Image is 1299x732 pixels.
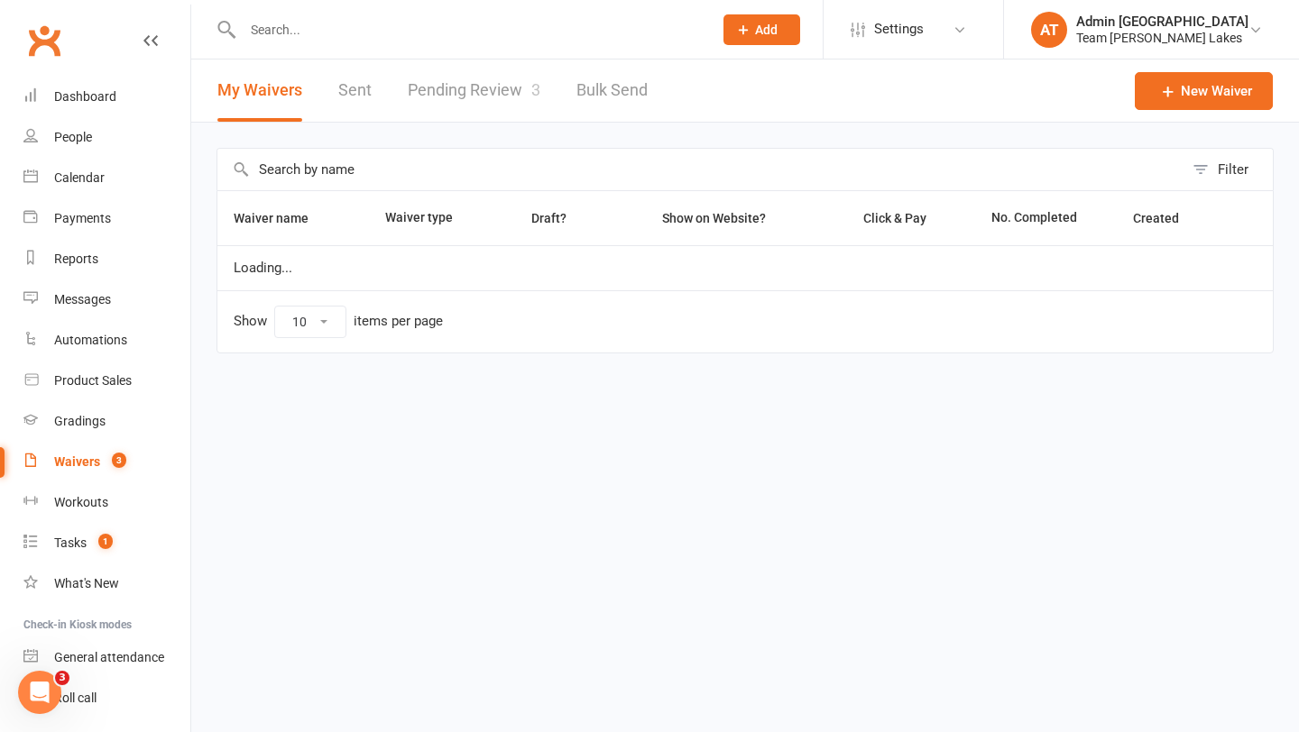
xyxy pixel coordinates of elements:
div: Workouts [54,495,108,509]
div: items per page [354,314,443,329]
button: Add [723,14,800,45]
div: Tasks [54,535,87,550]
button: Show on Website? [646,207,786,229]
a: General attendance kiosk mode [23,637,190,678]
div: General attendance [54,650,164,664]
a: Pending Review3 [408,59,540,122]
div: Roll call [54,691,97,705]
td: Loading... [217,245,1273,290]
div: Filter [1218,159,1248,180]
span: Show on Website? [662,211,766,225]
a: Workouts [23,482,190,523]
a: Gradings [23,401,190,442]
div: Automations [54,333,127,347]
a: Reports [23,239,190,279]
input: Search by name [217,149,1184,190]
a: Waivers 3 [23,442,190,482]
button: Draft? [515,207,586,229]
div: Gradings [54,414,106,428]
th: Waiver type [369,191,489,245]
a: Messages [23,279,190,320]
a: New Waiver [1135,72,1273,110]
input: Search... [237,17,700,42]
div: Messages [54,292,111,307]
span: 3 [55,671,69,685]
a: Sent [338,59,372,122]
div: Waivers [54,454,100,469]
div: Admin [GEOGRAPHIC_DATA] [1076,14,1248,30]
a: Automations [23,320,190,361]
a: Calendar [23,158,190,198]
div: Team [PERSON_NAME] Lakes [1076,30,1248,46]
a: What's New [23,563,190,604]
a: Payments [23,198,190,239]
a: Product Sales [23,361,190,401]
span: 3 [112,453,126,468]
div: What's New [54,576,119,590]
div: Show [234,306,443,338]
span: Settings [874,9,924,50]
div: Dashboard [54,89,116,104]
span: Waiver name [234,211,328,225]
a: Roll call [23,678,190,718]
div: Product Sales [54,373,132,388]
span: 3 [531,80,540,99]
span: Draft? [531,211,567,225]
a: Clubworx [22,18,67,63]
div: Calendar [54,170,105,185]
span: Click & Pay [863,211,926,225]
th: No. Completed [975,191,1116,245]
iframe: Intercom live chat [18,671,61,714]
span: 1 [98,534,113,549]
button: Created [1133,207,1199,229]
button: Filter [1184,149,1273,190]
div: AT [1031,12,1067,48]
span: Add [755,23,778,37]
div: Payments [54,211,111,225]
span: Created [1133,211,1199,225]
a: Bulk Send [576,59,648,122]
div: Reports [54,252,98,266]
button: Click & Pay [847,207,946,229]
a: Tasks 1 [23,523,190,563]
button: My Waivers [217,59,302,122]
a: People [23,117,190,158]
a: Dashboard [23,77,190,117]
div: People [54,130,92,144]
button: Waiver name [234,207,328,229]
